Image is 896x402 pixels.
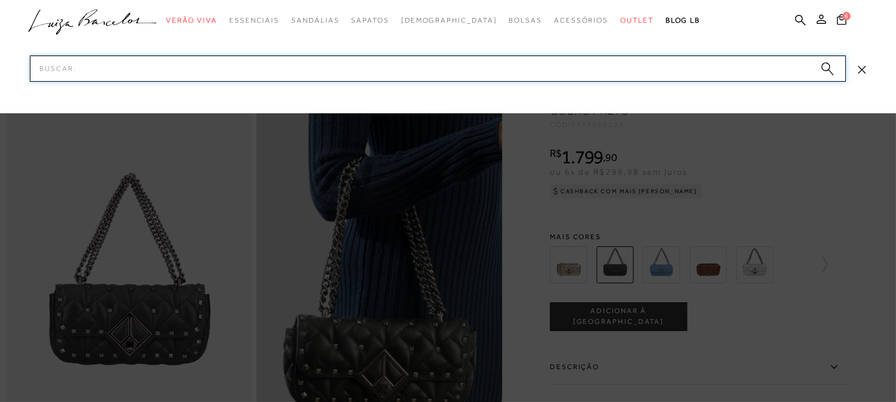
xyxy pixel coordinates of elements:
span: Outlet [620,16,654,24]
span: Bolsas [509,16,542,24]
span: [DEMOGRAPHIC_DATA] [401,16,497,24]
button: 6 [833,13,850,29]
span: Essenciais [229,16,279,24]
span: Sapatos [351,16,389,24]
a: noSubCategoriesText [401,10,497,32]
span: Verão Viva [166,16,217,24]
span: Acessórios [554,16,608,24]
a: categoryNavScreenReaderText [229,10,279,32]
span: 6 [842,12,851,20]
a: categoryNavScreenReaderText [554,10,608,32]
a: categoryNavScreenReaderText [166,10,217,32]
a: BLOG LB [666,10,700,32]
span: Sandálias [291,16,339,24]
span: BLOG LB [666,16,700,24]
a: categoryNavScreenReaderText [620,10,654,32]
a: categoryNavScreenReaderText [351,10,389,32]
a: categoryNavScreenReaderText [509,10,542,32]
input: Buscar. [30,55,846,82]
a: categoryNavScreenReaderText [291,10,339,32]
